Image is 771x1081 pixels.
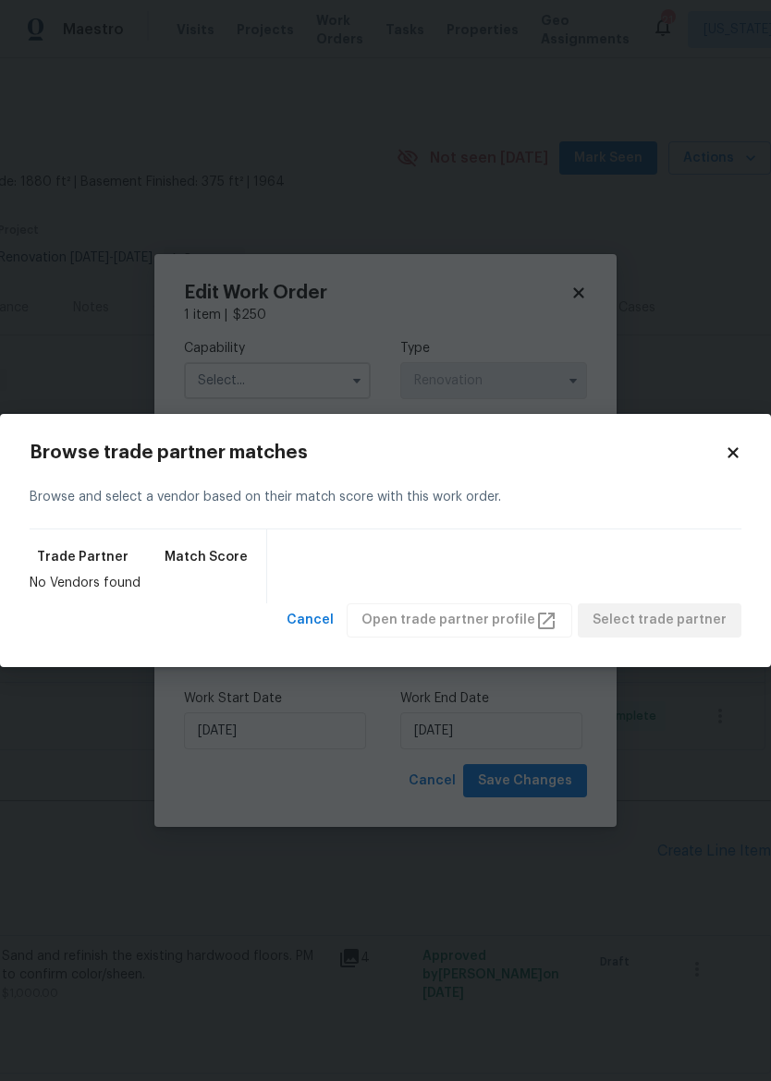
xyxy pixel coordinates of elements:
span: Cancel [287,609,334,632]
span: Trade Partner [37,548,128,566]
span: Match Score [165,548,248,566]
button: Cancel [279,603,341,638]
div: No Vendors found [30,574,255,592]
h2: Browse trade partner matches [30,443,725,462]
div: Browse and select a vendor based on their match score with this work order. [30,466,741,529]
